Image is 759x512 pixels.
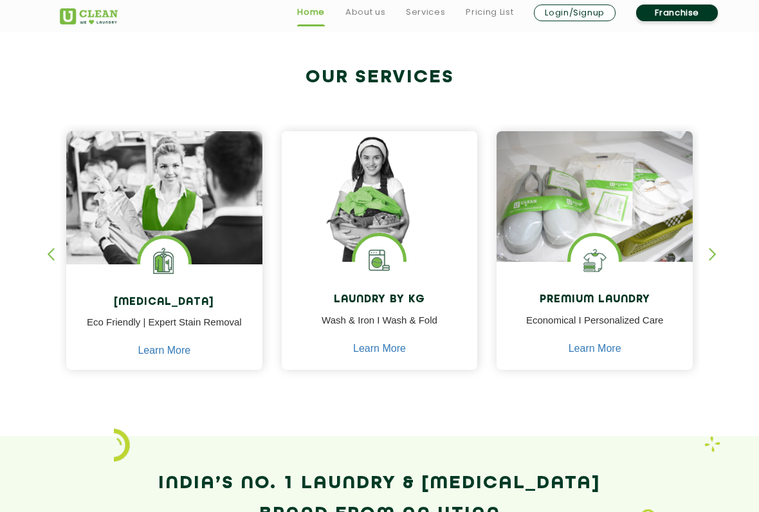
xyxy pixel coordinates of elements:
[291,294,468,306] h4: Laundry by Kg
[569,343,621,354] a: Learn More
[66,131,262,289] img: Drycleaners near me
[60,67,699,88] h2: Our Services
[282,131,478,262] img: a girl with laundry basket
[534,5,616,21] a: Login/Signup
[571,236,619,284] img: Shoes Cleaning
[406,5,445,20] a: Services
[636,5,718,21] a: Franchise
[497,131,693,262] img: laundry done shoes and clothes
[704,436,720,452] img: Laundry wash and iron
[291,313,468,342] p: Wash & Iron I Wash & Fold
[297,5,325,20] a: Home
[76,297,253,309] h4: [MEDICAL_DATA]
[506,313,683,342] p: Economical I Personalized Care
[353,343,406,354] a: Learn More
[140,239,188,287] img: Laundry Services near me
[76,315,253,344] p: Eco Friendly | Expert Stain Removal
[345,5,385,20] a: About us
[60,8,118,24] img: UClean Laundry and Dry Cleaning
[355,236,403,284] img: laundry washing machine
[466,5,513,20] a: Pricing List
[138,345,190,356] a: Learn More
[114,428,130,462] img: icon_2.png
[506,294,683,306] h4: Premium Laundry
